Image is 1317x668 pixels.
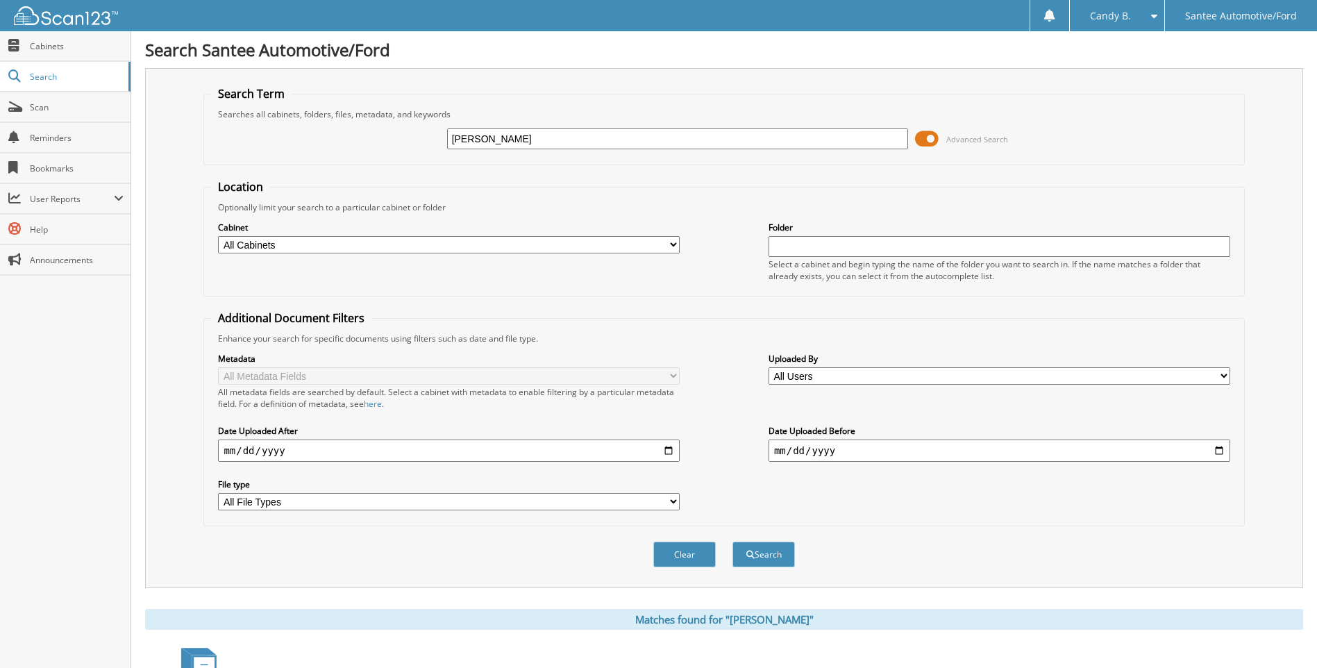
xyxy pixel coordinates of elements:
[769,440,1230,462] input: end
[30,71,121,83] span: Search
[211,310,371,326] legend: Additional Document Filters
[769,258,1230,282] div: Select a cabinet and begin typing the name of the folder you want to search in. If the name match...
[218,222,680,233] label: Cabinet
[946,134,1008,144] span: Advanced Search
[14,6,118,25] img: scan123-logo-white.svg
[30,193,114,205] span: User Reports
[1185,12,1297,20] span: Santee Automotive/Ford
[1090,12,1131,20] span: Candy B.
[211,86,292,101] legend: Search Term
[211,201,1236,213] div: Optionally limit your search to a particular cabinet or folder
[30,224,124,235] span: Help
[211,108,1236,120] div: Searches all cabinets, folders, files, metadata, and keywords
[653,542,716,567] button: Clear
[769,353,1230,365] label: Uploaded By
[145,38,1303,61] h1: Search Santee Automotive/Ford
[364,398,382,410] a: here
[732,542,795,567] button: Search
[769,222,1230,233] label: Folder
[218,478,680,490] label: File type
[218,440,680,462] input: start
[145,609,1303,630] div: Matches found for "[PERSON_NAME]"
[30,132,124,144] span: Reminders
[30,40,124,52] span: Cabinets
[211,179,270,194] legend: Location
[218,386,680,410] div: All metadata fields are searched by default. Select a cabinet with metadata to enable filtering b...
[218,353,680,365] label: Metadata
[769,425,1230,437] label: Date Uploaded Before
[30,254,124,266] span: Announcements
[30,162,124,174] span: Bookmarks
[211,333,1236,344] div: Enhance your search for specific documents using filters such as date and file type.
[218,425,680,437] label: Date Uploaded After
[30,101,124,113] span: Scan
